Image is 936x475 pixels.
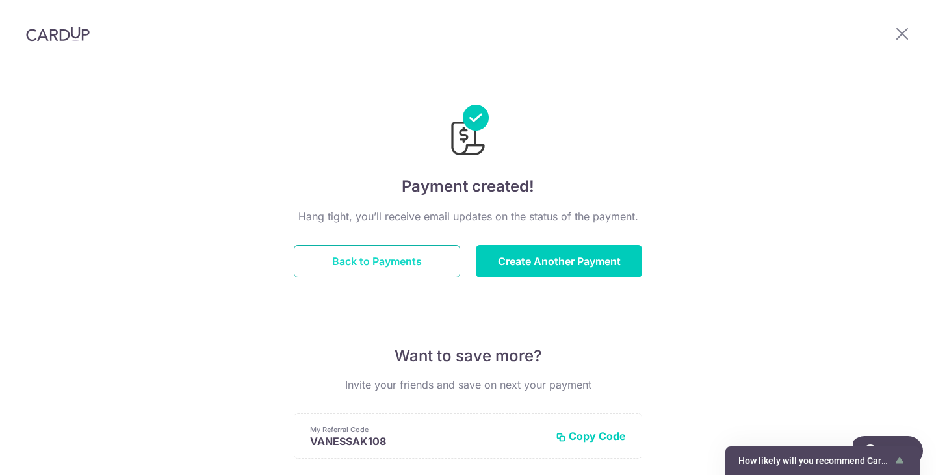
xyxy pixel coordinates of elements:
[310,424,545,435] p: My Referral Code
[738,456,892,466] span: How likely will you recommend CardUp to a friend?
[294,346,642,366] p: Want to save more?
[26,26,90,42] img: CardUp
[310,435,545,448] p: VANESSAK108
[853,436,923,469] iframe: Opens a widget where you can find more information
[294,209,642,224] p: Hang tight, you’ll receive email updates on the status of the payment.
[294,245,460,277] button: Back to Payments
[556,430,626,443] button: Copy Code
[447,105,489,159] img: Payments
[294,377,642,392] p: Invite your friends and save on next your payment
[476,245,642,277] button: Create Another Payment
[294,175,642,198] h4: Payment created!
[738,453,907,469] button: Show survey - How likely will you recommend CardUp to a friend?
